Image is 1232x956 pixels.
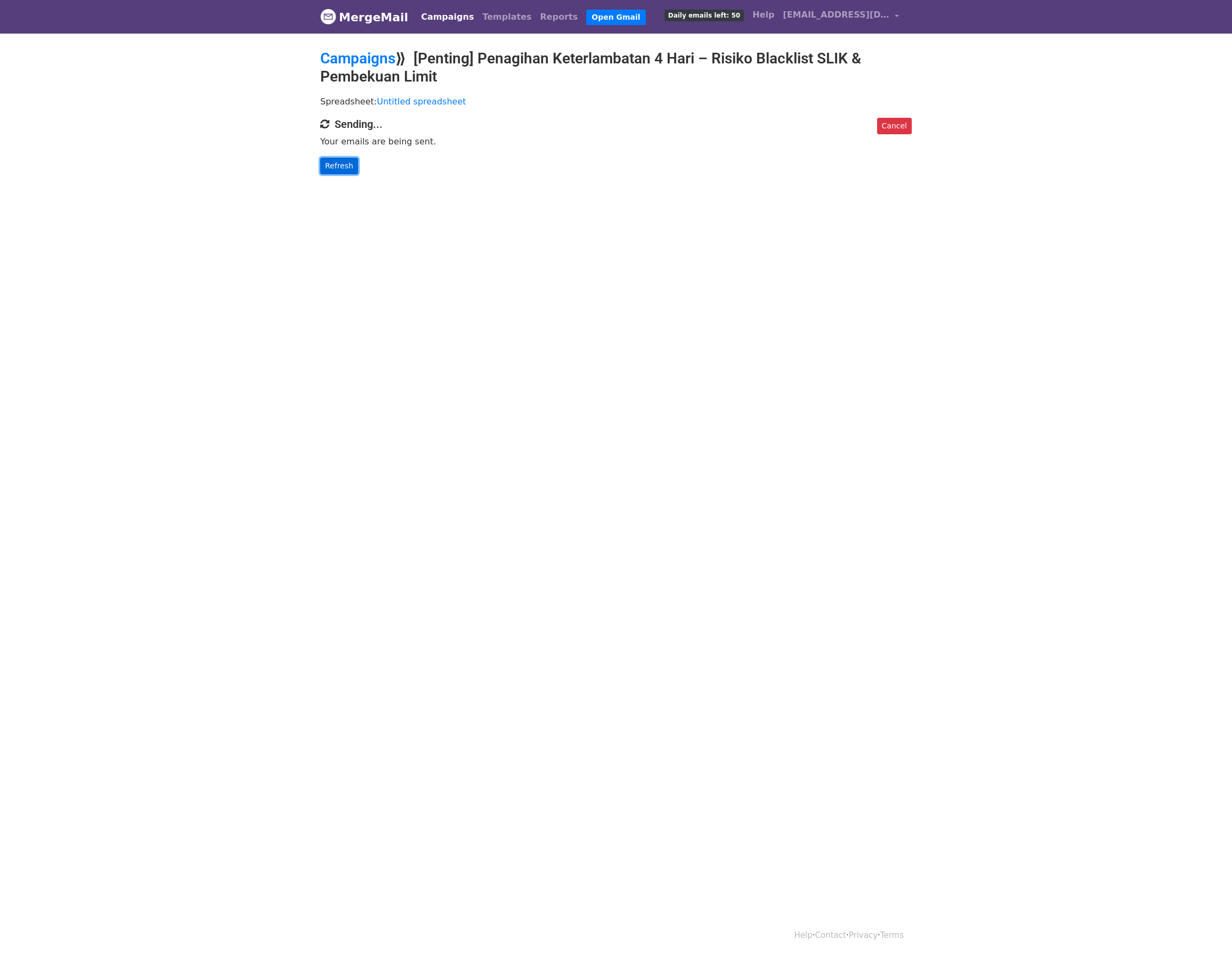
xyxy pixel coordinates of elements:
[417,6,478,28] a: Campaigns
[320,50,912,85] h2: ⟫ [Penting] Penagihan Keterlambatan 4 Hari – Risiko Blacklist SLIK & Pembekuan Limit
[377,96,466,107] a: Untitled spreadsheet
[815,930,846,940] a: Contact
[660,4,748,26] a: Daily emails left: 50
[320,50,395,67] a: Campaigns
[586,10,645,25] a: Open Gmail
[880,930,904,940] a: Terms
[779,4,903,29] a: [EMAIL_ADDRESS][DOMAIN_NAME]
[783,9,889,21] span: [EMAIL_ADDRESS][DOMAIN_NAME]
[795,930,813,940] a: Help
[877,118,912,134] a: Cancel
[320,136,912,147] p: Your emails are being sent.
[320,118,912,131] h4: Sending...
[1179,905,1232,956] iframe: Chat Widget
[748,4,779,26] a: Help
[849,930,878,940] a: Privacy
[320,158,358,174] a: Refresh
[320,6,408,28] a: MergeMail
[320,96,912,107] p: Spreadsheet:
[536,6,582,28] a: Reports
[664,10,744,21] span: Daily emails left: 50
[478,6,536,28] a: Templates
[320,9,336,25] img: MergeMail logo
